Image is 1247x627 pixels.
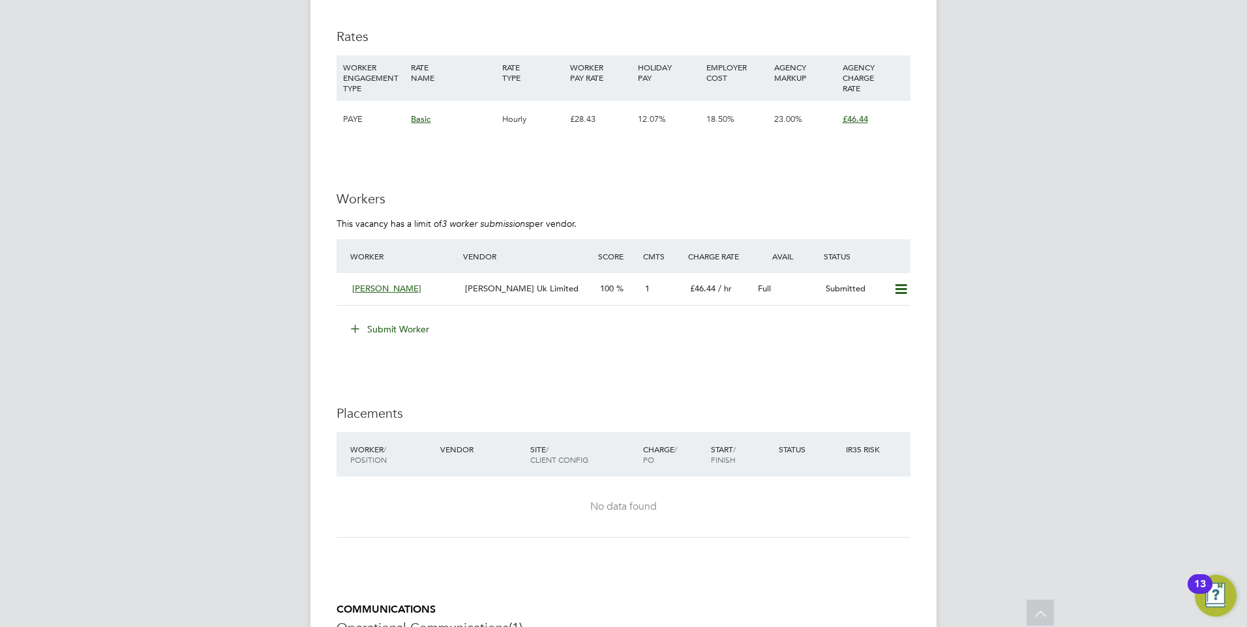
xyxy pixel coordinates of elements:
div: HOLIDAY PAY [635,55,702,89]
div: AGENCY CHARGE RATE [839,55,907,100]
div: Worker [347,437,437,471]
button: Open Resource Center, 13 new notifications [1195,575,1237,617]
div: Score [595,244,640,268]
span: / Position [350,444,387,465]
div: AGENCY MARKUP [771,55,839,89]
div: Start [708,437,775,471]
span: / PO [643,444,677,465]
span: Basic [411,113,430,124]
span: 1 [645,283,650,294]
div: Status [820,244,910,268]
div: Charge [640,437,708,471]
div: Status [775,437,843,461]
div: Hourly [499,100,567,138]
div: Cmts [640,244,685,268]
div: RATE TYPE [499,55,567,89]
h3: Placements [337,405,910,422]
span: [PERSON_NAME] [352,283,421,294]
span: Full [758,283,771,294]
h5: COMMUNICATIONS [337,603,910,617]
div: Worker [347,244,460,268]
span: / Finish [711,444,736,465]
div: 13 [1194,584,1206,601]
div: IR35 Risk [843,437,888,461]
h3: Workers [337,190,910,207]
div: Site [527,437,640,471]
span: [PERSON_NAME] Uk Limited [465,283,578,294]
em: 3 worker submissions [442,218,529,229]
div: Submitted [820,278,888,300]
div: WORKER ENGAGEMENT TYPE [340,55,408,100]
div: Vendor [437,437,527,461]
button: Submit Worker [342,319,440,340]
h3: Rates [337,28,910,45]
div: £28.43 [567,100,635,138]
div: EMPLOYER COST [703,55,771,89]
p: This vacancy has a limit of per vendor. [337,218,910,229]
div: RATE NAME [408,55,498,89]
span: 100 [600,283,614,294]
span: 12.07% [638,113,666,124]
span: / hr [718,283,732,294]
span: £46.44 [690,283,715,294]
div: Vendor [460,244,595,268]
span: 23.00% [774,113,802,124]
div: Charge Rate [685,244,753,268]
div: Avail [753,244,820,268]
div: WORKER PAY RATE [567,55,635,89]
span: 18.50% [706,113,734,124]
div: PAYE [340,100,408,138]
span: £46.44 [843,113,868,124]
span: / Client Config [530,444,588,465]
div: No data found [350,500,897,514]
